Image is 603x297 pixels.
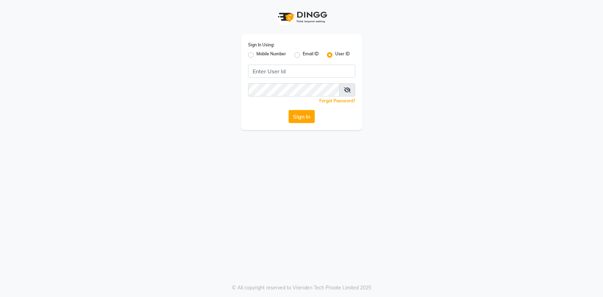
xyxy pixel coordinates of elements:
input: Username [248,83,340,96]
input: Username [248,65,355,78]
label: Mobile Number [256,51,286,59]
label: Email ID [303,51,319,59]
label: User ID [335,51,350,59]
button: Sign In [289,110,315,123]
label: Sign In Using: [248,42,274,48]
a: Forgot Password? [319,98,355,103]
img: logo1.svg [274,7,329,27]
